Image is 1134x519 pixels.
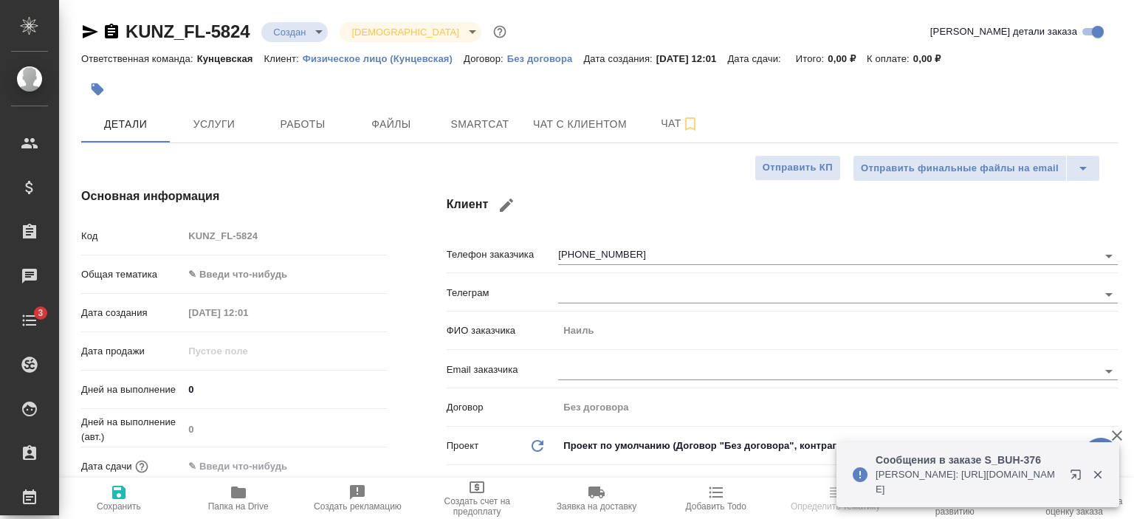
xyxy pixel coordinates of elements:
button: 🙏 [1082,438,1119,475]
button: Open [1099,361,1119,382]
p: Без договора [507,53,584,64]
span: Добавить Todo [686,501,746,512]
input: Пустое поле [183,225,387,247]
p: Дата сдачи: [727,53,784,64]
p: ФИО заказчика [447,323,559,338]
h4: Основная информация [81,188,388,205]
span: Определить тематику [791,501,880,512]
button: Сохранить [59,478,179,519]
button: [DEMOGRAPHIC_DATA] [347,26,463,38]
p: Договор [447,400,559,415]
p: Клиент: [264,53,303,64]
p: 0,00 ₽ [913,53,952,64]
input: ✎ Введи что-нибудь [183,379,387,400]
button: Открыть в новой вкладке [1061,460,1096,495]
button: Отправить КП [755,155,841,181]
input: Пустое поле [183,340,312,362]
div: ✎ Введи что-нибудь [188,267,369,282]
input: Пустое поле [183,302,312,323]
h4: Клиент [447,188,1118,223]
p: К оплате: [867,53,913,64]
input: Пустое поле [183,419,387,440]
div: Проект по умолчанию (Договор "Без договора", контрагент "Физическое лицо") [558,433,1118,458]
button: Создан [269,26,310,38]
span: Создать счет на предоплату [426,496,528,517]
span: Отправить финальные файлы на email [861,160,1059,177]
span: Чат [645,114,715,133]
p: 0,00 ₽ [828,53,867,64]
div: Создан [340,22,481,42]
span: Сохранить [97,501,141,512]
p: Физическое лицо (Кунцевская) [303,53,464,64]
span: Создать рекламацию [314,501,402,512]
a: Без договора [507,52,584,64]
p: Общая тематика [81,267,183,282]
span: [PERSON_NAME] детали заказа [930,24,1077,39]
p: Дата создания [81,306,183,320]
button: Определить тематику [776,478,896,519]
button: Добавить тэг [81,73,114,106]
a: Физическое лицо (Кунцевская) [303,52,464,64]
span: Папка на Drive [208,501,269,512]
button: Закрыть [1082,468,1113,481]
input: ✎ Введи что-нибудь [183,456,312,477]
button: Добавить Todo [656,478,776,519]
button: Скопировать ссылку [103,23,120,41]
button: Отправить финальные файлы на email [853,155,1067,182]
button: Доп статусы указывают на важность/срочность заказа [490,22,509,41]
p: Дата сдачи [81,459,132,474]
span: Заявка на доставку [557,501,636,512]
a: KUNZ_FL-5824 [126,21,250,41]
button: Создать рекламацию [298,478,418,519]
p: Дата продажи [81,344,183,359]
p: Дней на выполнение [81,382,183,397]
p: Кунцевская [197,53,264,64]
div: split button [853,155,1100,182]
span: Файлы [356,115,427,134]
span: Отправить КП [763,159,833,176]
span: Работы [267,115,338,134]
p: Итого: [796,53,828,64]
button: Если добавить услуги и заполнить их объемом, то дата рассчитается автоматически [132,457,151,476]
p: Договор: [464,53,507,64]
button: Open [1099,246,1119,267]
button: Заявка на доставку [537,478,656,519]
a: 3 [4,302,55,339]
input: Пустое поле [558,396,1118,418]
div: Создан [261,22,328,42]
span: Smartcat [444,115,515,134]
p: Код [81,229,183,244]
p: [PERSON_NAME]: [URL][DOMAIN_NAME] [876,467,1060,497]
p: Телефон заказчика [447,247,559,262]
button: Создать счет на предоплату [417,478,537,519]
p: Сообщения в заказе S_BUH-376 [876,453,1060,467]
p: [DATE] 12:01 [656,53,728,64]
p: Телеграм [447,286,559,300]
p: Дней на выполнение (авт.) [81,415,183,444]
p: Проект [447,439,479,453]
span: Детали [90,115,161,134]
div: ✎ Введи что-нибудь [183,262,387,287]
p: Дата создания: [583,53,656,64]
p: Email заказчика [447,362,559,377]
button: Скопировать ссылку для ЯМессенджера [81,23,99,41]
button: Папка на Drive [179,478,298,519]
span: 3 [29,306,52,320]
span: Услуги [179,115,250,134]
input: Пустое поле [558,320,1118,341]
span: Чат с клиентом [533,115,627,134]
p: Ответственная команда: [81,53,197,64]
svg: Подписаться [681,115,699,133]
button: Open [1099,284,1119,305]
